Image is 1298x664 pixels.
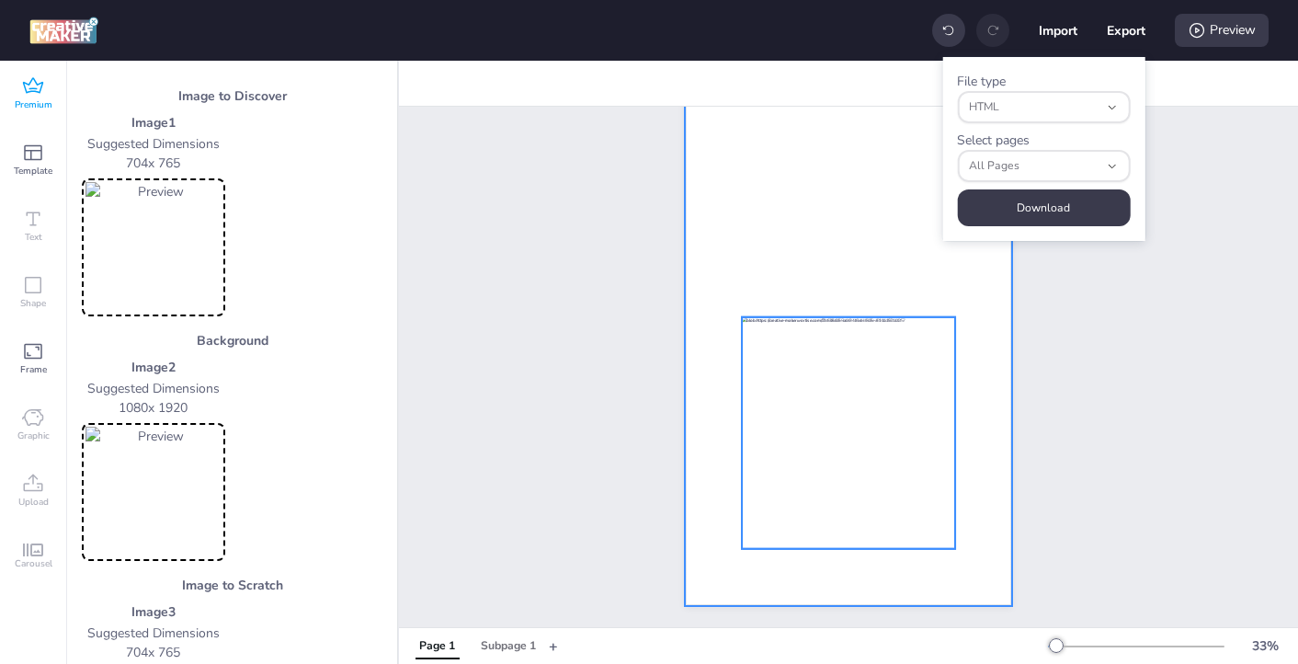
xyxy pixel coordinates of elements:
span: HTML [969,99,1099,116]
span: Carousel [15,556,52,571]
span: Shape [20,296,46,311]
button: fileType [957,91,1130,123]
h3: Image to Discover [82,86,382,106]
p: Suggested Dimensions [82,134,225,154]
div: 33 % [1243,636,1287,656]
span: Graphic [17,429,50,443]
button: Import [1039,11,1077,50]
div: Page 1 [419,638,455,655]
span: Text [25,230,42,245]
h3: Image to Scratch [82,576,382,595]
p: 704 x 765 [82,643,225,662]
span: All Pages [969,158,1099,175]
label: File type [957,73,1006,90]
span: Premium [15,97,52,112]
p: Image 2 [82,358,225,377]
span: Upload [18,495,49,509]
img: logo Creative Maker [29,17,98,44]
button: selectPages [957,150,1130,182]
button: Download [957,189,1130,226]
span: Template [14,164,52,178]
h3: Background [82,331,382,350]
span: Frame [20,362,47,377]
div: Tabs [406,630,549,662]
p: Image 1 [82,113,225,132]
button: + [549,630,558,662]
div: Preview [1175,14,1269,47]
img: Preview [85,182,222,313]
button: Export [1107,11,1145,50]
p: Suggested Dimensions [82,379,225,398]
label: Select pages [957,132,1030,149]
div: Subpage 1 [481,638,536,655]
img: Preview [85,427,222,557]
p: 704 x 765 [82,154,225,173]
p: Suggested Dimensions [82,624,225,643]
p: 1080 x 1920 [82,398,225,418]
p: Image 3 [82,602,225,622]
